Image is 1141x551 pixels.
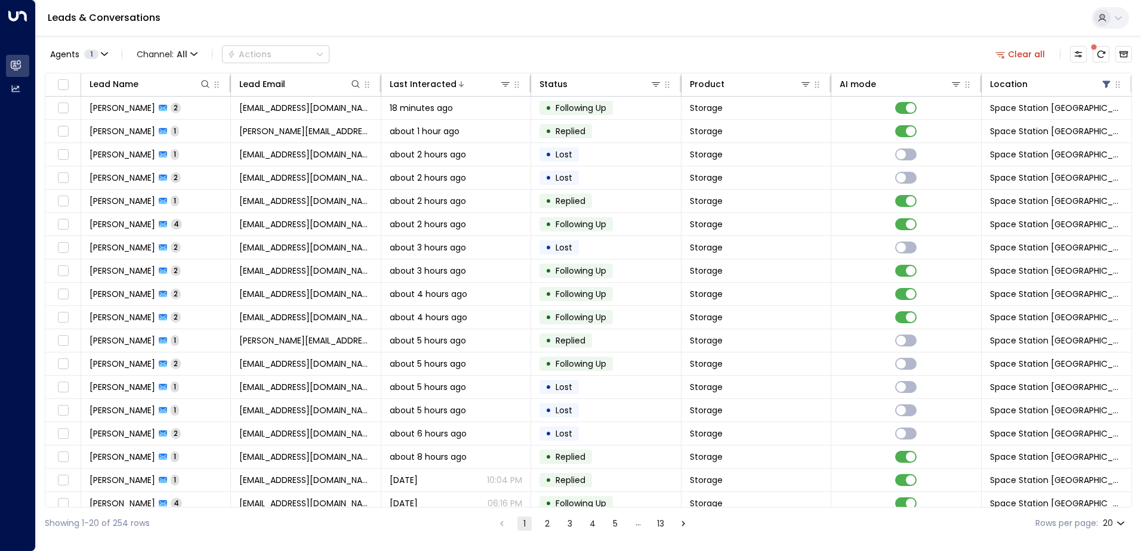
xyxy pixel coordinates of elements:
div: • [545,470,551,490]
span: Marley8512025@outlook.com [239,497,372,509]
span: Channel: [132,46,202,63]
span: Toggle select row [55,264,70,278]
span: paigetcute@hotmail.co.uk [239,242,372,253]
div: • [545,191,551,211]
span: Elizabeth Walsh [90,265,155,277]
span: Space Station Doncaster [990,125,1123,137]
span: 1 [171,335,179,345]
span: Following Up [556,497,606,509]
span: qepuci@gmail.com [239,451,372,463]
span: 1 [171,475,179,485]
span: Space Station Doncaster [990,172,1123,184]
span: about 4 hours ago [390,288,467,300]
span: Paige Taylor [90,242,155,253]
span: Following Up [556,311,606,323]
div: • [545,447,551,467]
span: about 5 hours ago [390,381,466,393]
div: Location [990,77,1028,91]
span: about 6 hours ago [390,428,467,439]
span: Toggle select row [55,380,70,395]
button: Go to page 3 [563,516,577,531]
span: Sallybroomfield@gmail.com [239,288,372,300]
span: Space Station Doncaster [990,497,1123,509]
button: Go to page 13 [653,516,668,531]
span: Storage [690,451,723,463]
span: Replied [556,474,585,486]
div: Last Interacted [390,77,511,91]
span: Storage [690,218,723,230]
span: about 5 hours ago [390,404,466,416]
span: owen.wood@redevelopcivils.co.uk [239,335,372,346]
span: Roxy Johnson [90,428,155,439]
span: smileaisha@yahoo.com [239,195,372,207]
span: about 2 hours ago [390,218,466,230]
span: Toggle select row [55,496,70,511]
span: elizabethwalsh86@gmail.com [239,265,372,277]
div: AI mode [840,77,876,91]
span: Storage [690,125,723,137]
span: Sarah Hepplestone [90,358,155,370]
span: Maria Fitzpatrick [90,102,155,114]
span: 2 [171,289,181,299]
span: Replied [556,195,585,207]
span: Storage [690,335,723,346]
label: Rows per page: [1035,517,1098,530]
button: Actions [222,45,329,63]
div: Product [690,77,724,91]
span: Storage [690,428,723,439]
div: Lead Email [239,77,361,91]
span: Toggle select row [55,357,70,372]
span: Storage [690,358,723,370]
div: • [545,237,551,258]
div: 20 [1103,515,1127,532]
div: Lead Name [90,77,211,91]
p: 06:16 PM [488,497,522,509]
span: Agents [50,50,79,58]
span: jimleahcim@gmail.com [239,148,372,160]
span: 2 [171,103,181,113]
span: Toggle select row [55,403,70,418]
span: Aisha Dogonyaro [90,195,155,207]
span: Rebecca Grange [90,497,155,509]
button: Channel:All [132,46,202,63]
span: roxxialabama@aol.com [239,428,372,439]
span: Following Up [556,218,606,230]
span: Toggle select row [55,450,70,465]
div: Lead Name [90,77,138,91]
button: Customize [1070,46,1087,63]
button: Archived Leads [1115,46,1132,63]
span: about 3 hours ago [390,242,466,253]
span: Following Up [556,265,606,277]
span: Lost [556,242,572,253]
span: Replied [556,125,585,137]
span: annmarie.gane@gmail.com [239,125,372,137]
span: Rebecca Wright [90,172,155,184]
span: Storage [690,148,723,160]
span: 1 [171,196,179,206]
span: Storage [690,265,723,277]
span: about 8 hours ago [390,451,467,463]
div: Status [539,77,661,91]
span: Toggle select row [55,171,70,185]
span: Space Station Doncaster [990,404,1123,416]
span: 18 minutes ago [390,102,453,114]
span: 2 [171,428,181,438]
span: about 1 hour ago [390,125,460,137]
a: Leads & Conversations [48,11,161,24]
span: Storage [690,288,723,300]
span: Mark Fear [90,218,155,230]
button: Go to page 2 [540,516,554,531]
span: Irma Jensen [90,381,155,393]
span: Following Up [556,358,606,370]
span: Toggle select row [55,310,70,325]
span: 2 [171,265,181,275]
span: 2 [171,358,181,369]
span: 1 [171,149,179,159]
span: 1 [171,405,179,415]
span: Toggle select row [55,287,70,302]
span: Geoffrey Montgomery [90,451,155,463]
span: Toggle select row [55,217,70,232]
span: Space Station Doncaster [990,288,1123,300]
button: Go to next page [676,516,690,531]
div: • [545,423,551,444]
